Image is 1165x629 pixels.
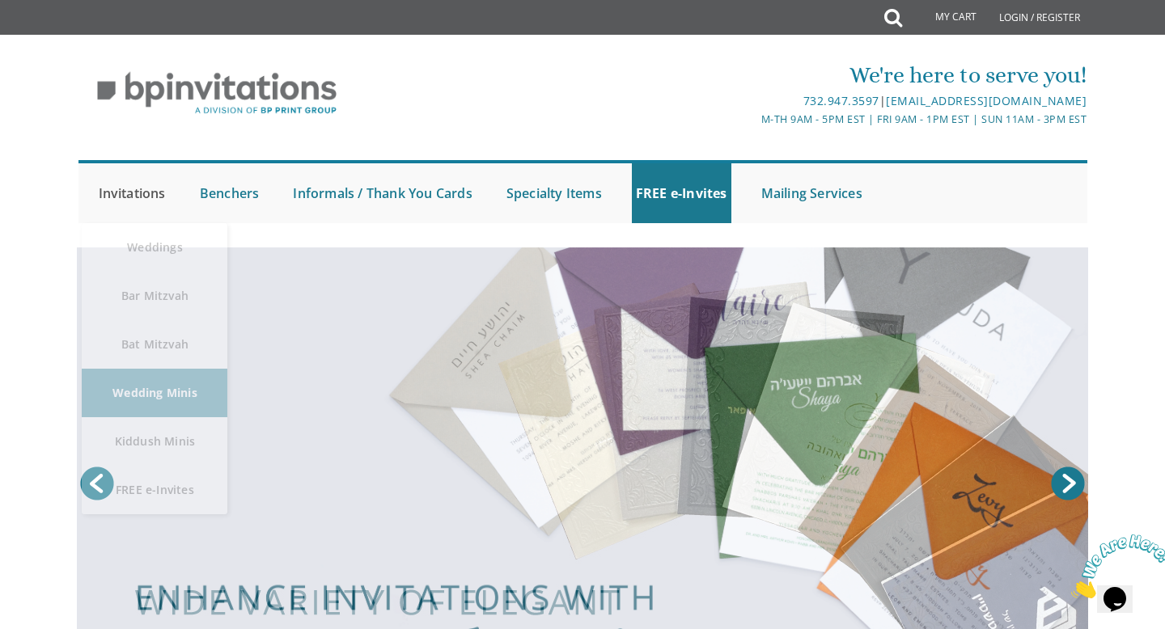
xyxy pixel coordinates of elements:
[82,272,227,320] a: Bar Mitzvah
[502,163,606,223] a: Specialty Items
[82,223,227,272] a: Weddings
[757,163,866,223] a: Mailing Services
[77,463,117,504] a: Prev
[82,466,227,514] a: FREE e-Invites
[95,163,170,223] a: Invitations
[803,93,879,108] a: 732.947.3597
[1065,528,1165,605] iframe: chat widget
[78,60,356,127] img: BP Invitation Loft
[289,163,476,223] a: Informals / Thank You Cards
[886,93,1087,108] a: [EMAIL_ADDRESS][DOMAIN_NAME]
[196,163,264,223] a: Benchers
[632,163,731,223] a: FREE e-Invites
[415,59,1087,91] div: We're here to serve you!
[82,369,227,417] a: Wedding Minis
[82,417,227,466] a: Kiddush Minis
[415,111,1087,128] div: M-Th 9am - 5pm EST | Fri 9am - 1pm EST | Sun 11am - 3pm EST
[6,6,107,70] img: Chat attention grabber
[415,91,1087,111] div: |
[82,320,227,369] a: Bat Mitzvah
[900,2,988,34] a: My Cart
[1048,463,1088,504] a: Next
